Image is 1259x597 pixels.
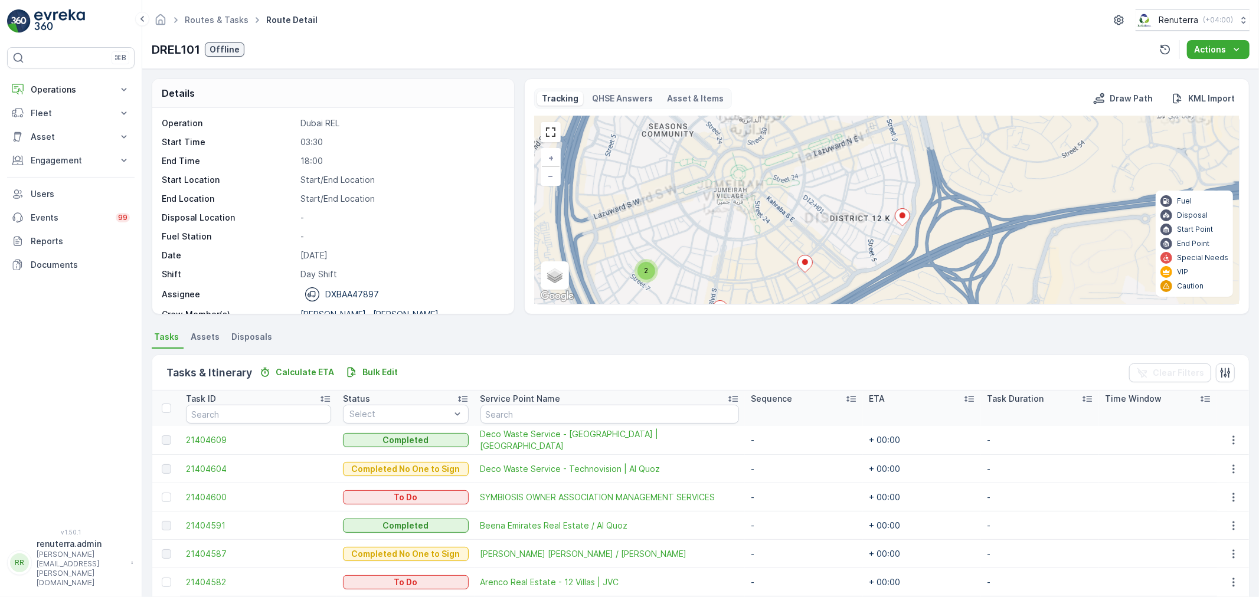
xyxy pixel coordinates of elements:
[548,170,554,181] span: −
[1136,9,1250,31] button: Renuterra(+04:00)
[186,491,331,503] span: 21404600
[745,483,863,511] td: -
[343,462,469,476] button: Completed No One to Sign
[1187,40,1250,59] button: Actions
[745,426,863,455] td: -
[31,155,111,166] p: Engagement
[863,455,981,483] td: + 00:00
[186,405,331,424] input: Search
[362,366,398,378] p: Bulk Edit
[863,483,981,511] td: + 00:00
[31,235,130,247] p: Reports
[635,259,658,283] div: 2
[480,576,739,588] a: Arenco Real Estate - 12 Villas | JVC
[1177,211,1208,220] p: Disposal
[343,490,469,504] button: To Do
[343,547,469,561] button: Completed No One to Sign
[668,93,724,104] p: Asset & Items
[7,125,135,149] button: Asset
[1177,196,1192,206] p: Fuel
[162,464,171,474] div: Toggle Row Selected
[162,231,296,242] p: Fuel Station
[480,405,739,424] input: Search
[745,455,863,483] td: -
[166,365,252,381] p: Tasks & Itinerary
[7,101,135,125] button: Fleet
[343,433,469,447] button: Completed
[542,263,568,288] a: Layers
[300,136,502,148] p: 03:30
[542,93,578,104] p: Tracking
[31,188,130,200] p: Users
[7,206,135,229] a: Events99
[480,491,739,503] span: SYMBIOSIS OWNER ASSOCIATION MANAGEMENT SERVICES
[863,568,981,596] td: + 00:00
[7,538,135,588] button: RRrenuterra.admin[PERSON_NAME][EMAIL_ADDRESS][PERSON_NAME][DOMAIN_NAME]
[542,149,560,167] a: Zoom In
[31,84,111,96] p: Operations
[480,463,739,475] a: Deco Waste Service - Technovision | Al Quoz
[343,519,469,533] button: Completed
[162,155,296,167] p: End Time
[300,212,502,224] p: -
[1194,44,1226,55] p: Actions
[480,393,561,405] p: Service Point Name
[981,568,1099,596] td: -
[162,288,200,300] p: Assignee
[351,463,460,475] p: Completed No One to Sign
[480,428,739,452] a: Deco Waste Service - Bannu Grand City Mall | Al Quoz
[480,520,739,532] a: Beena Emirates Real Estate / Al Quoz
[210,44,240,55] p: Offline
[1177,267,1188,277] p: VIP
[7,182,135,206] a: Users
[10,553,29,572] div: RR
[162,309,296,320] p: Crew Member(s)
[300,155,502,167] p: 18:00
[981,540,1099,568] td: -
[118,213,127,222] p: 99
[185,15,248,25] a: Routes & Tasks
[162,578,171,587] div: Toggle Row Selected
[300,250,502,261] p: [DATE]
[162,493,171,502] div: Toggle Row Selected
[186,576,331,588] a: 21404582
[480,428,739,452] span: Deco Waste Service - [GEOGRAPHIC_DATA] | [GEOGRAPHIC_DATA]
[37,550,125,588] p: [PERSON_NAME][EMAIL_ADDRESS][PERSON_NAME][DOMAIN_NAME]
[351,548,460,560] p: Completed No One to Sign
[869,393,885,405] p: ETA
[31,259,130,271] p: Documents
[745,568,863,596] td: -
[480,548,739,560] a: Mohamed abdul rahman taher / Al Qouz
[7,78,135,101] button: Operations
[745,511,863,540] td: -
[162,250,296,261] p: Date
[542,123,560,141] a: View Fullscreen
[394,491,417,503] p: To Do
[34,9,85,33] img: logo_light-DOdMpM7g.png
[300,231,502,242] p: -
[186,434,331,446] a: 21404609
[162,174,296,186] p: Start Location
[542,167,560,185] a: Zoom Out
[1177,281,1204,291] p: Caution
[1088,91,1157,106] button: Draw Path
[7,529,135,536] span: v 1.50.1
[863,426,981,455] td: + 00:00
[162,212,296,224] p: Disposal Location
[1167,91,1240,106] button: KML Import
[264,14,320,26] span: Route Detail
[300,174,502,186] p: Start/End Location
[186,463,331,475] a: 21404604
[154,331,179,343] span: Tasks
[31,212,109,224] p: Events
[186,520,331,532] span: 21404591
[205,42,244,57] button: Offline
[548,153,554,163] span: +
[1177,253,1228,263] p: Special Needs
[981,483,1099,511] td: -
[37,538,125,550] p: renuterra.admin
